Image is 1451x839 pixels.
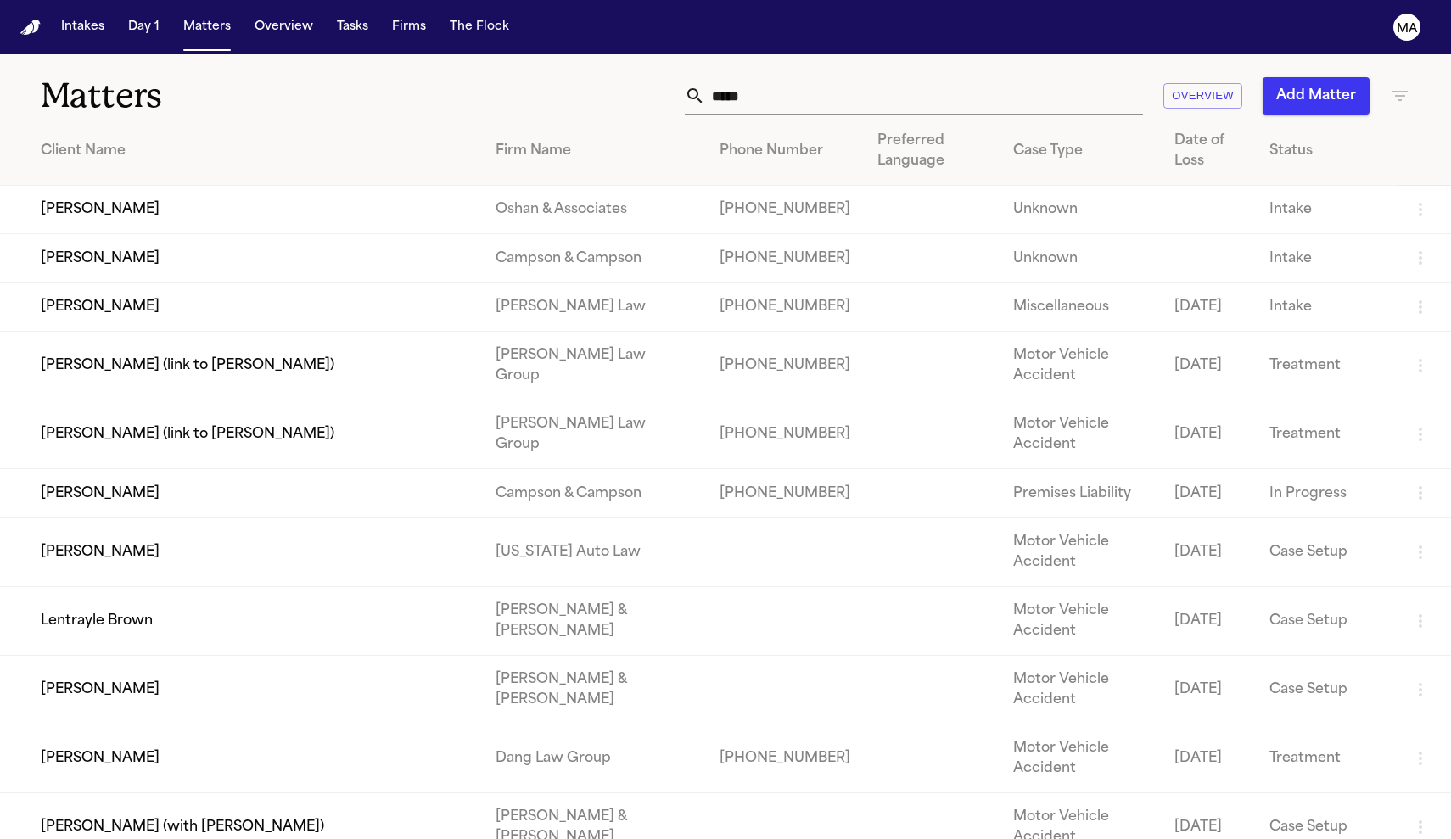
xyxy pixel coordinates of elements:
[41,75,432,117] h1: Matters
[54,12,111,42] button: Intakes
[20,20,41,36] img: Finch Logo
[1161,332,1256,400] td: [DATE]
[706,332,864,400] td: [PHONE_NUMBER]
[1161,586,1256,655] td: [DATE]
[1256,282,1397,331] td: Intake
[1256,332,1397,400] td: Treatment
[1161,517,1256,586] td: [DATE]
[1161,724,1256,792] td: [DATE]
[706,400,864,469] td: [PHONE_NUMBER]
[1161,282,1256,331] td: [DATE]
[720,141,850,161] div: Phone Number
[1263,77,1370,115] button: Add Matter
[496,141,692,161] div: Firm Name
[706,186,864,234] td: [PHONE_NUMBER]
[706,234,864,282] td: [PHONE_NUMBER]
[482,724,706,792] td: Dang Law Group
[176,12,238,42] button: Matters
[443,12,516,42] button: The Flock
[1000,400,1161,469] td: Motor Vehicle Accident
[1256,586,1397,655] td: Case Setup
[1256,724,1397,792] td: Treatment
[1161,400,1256,469] td: [DATE]
[482,586,706,655] td: [PERSON_NAME] & [PERSON_NAME]
[1256,400,1397,469] td: Treatment
[1000,332,1161,400] td: Motor Vehicle Accident
[482,332,706,400] td: [PERSON_NAME] Law Group
[1000,586,1161,655] td: Motor Vehicle Accident
[706,469,864,517] td: [PHONE_NUMBER]
[1161,655,1256,724] td: [DATE]
[482,655,706,724] td: [PERSON_NAME] & [PERSON_NAME]
[1000,517,1161,586] td: Motor Vehicle Accident
[877,131,985,171] div: Preferred Language
[1174,131,1242,171] div: Date of Loss
[1000,234,1161,282] td: Unknown
[1256,655,1397,724] td: Case Setup
[482,469,706,517] td: Campson & Campson
[706,724,864,792] td: [PHONE_NUMBER]
[482,517,706,586] td: [US_STATE] Auto Law
[1256,186,1397,234] td: Intake
[706,282,864,331] td: [PHONE_NUMBER]
[1000,724,1161,792] td: Motor Vehicle Accident
[1269,141,1383,161] div: Status
[385,12,433,42] button: Firms
[1000,469,1161,517] td: Premises Liability
[1256,517,1397,586] td: Case Setup
[248,12,320,42] button: Overview
[1000,655,1161,724] td: Motor Vehicle Accident
[1256,234,1397,282] td: Intake
[20,20,41,36] a: Home
[1013,141,1147,161] div: Case Type
[41,141,468,161] div: Client Name
[1000,186,1161,234] td: Unknown
[330,12,375,42] button: Tasks
[1163,83,1242,109] button: Overview
[482,400,706,469] td: [PERSON_NAME] Law Group
[482,282,706,331] td: [PERSON_NAME] Law
[482,234,706,282] td: Campson & Campson
[1161,469,1256,517] td: [DATE]
[1256,469,1397,517] td: In Progress
[482,186,706,234] td: Oshan & Associates
[121,12,166,42] button: Day 1
[1000,282,1161,331] td: Miscellaneous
